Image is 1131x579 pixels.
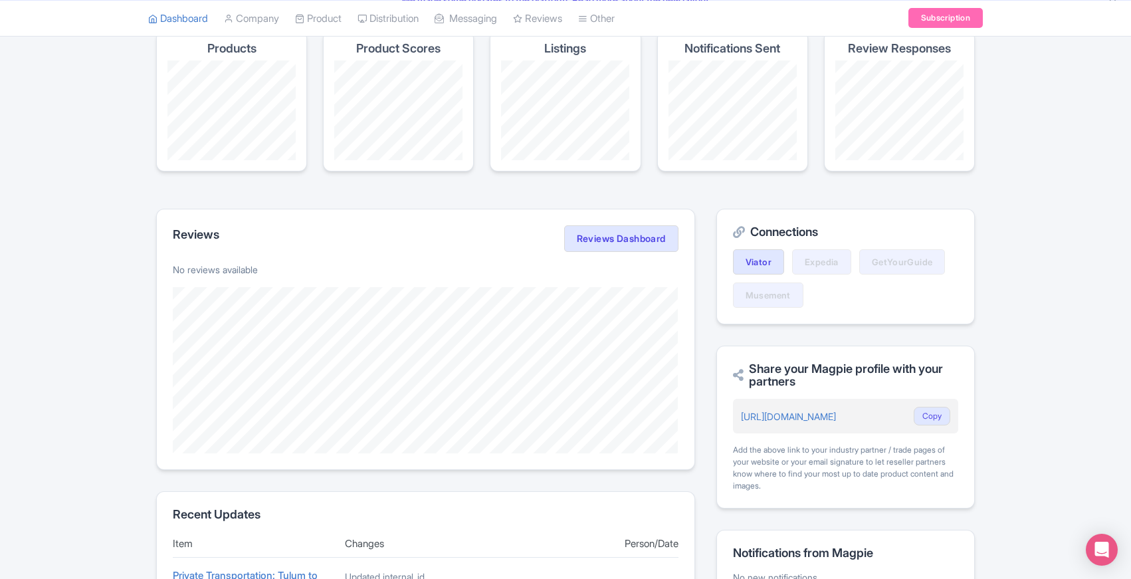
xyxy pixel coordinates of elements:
h2: Reviews [173,228,219,241]
a: Subscription [908,8,983,28]
h4: Product Scores [356,42,441,55]
h4: Notifications Sent [684,42,780,55]
h2: Share your Magpie profile with your partners [733,362,958,389]
p: No reviews available [173,263,678,277]
a: Viator [733,249,784,275]
h2: Notifications from Magpie [733,546,958,560]
a: GetYourGuide [859,249,946,275]
a: Musement [733,283,803,308]
h4: Products [207,42,257,55]
h2: Connections [733,225,958,239]
a: Expedia [792,249,851,275]
button: Copy [914,407,950,425]
div: Person/Date [517,536,678,552]
a: [URL][DOMAIN_NAME] [741,411,836,422]
h4: Listings [544,42,586,55]
div: Add the above link to your industry partner / trade pages of your website or your email signature... [733,444,958,492]
h4: Review Responses [848,42,951,55]
div: Changes [345,536,506,552]
h2: Recent Updates [173,508,678,521]
div: Open Intercom Messenger [1086,534,1118,566]
div: Item [173,536,334,552]
a: Reviews Dashboard [564,225,678,252]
